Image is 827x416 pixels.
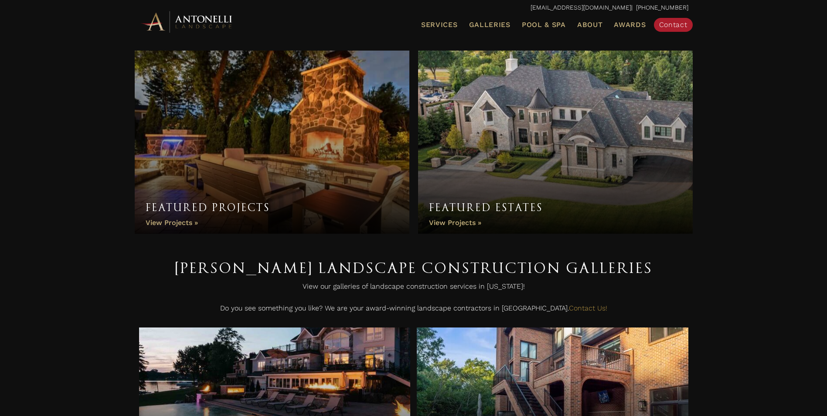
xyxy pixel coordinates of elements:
p: | [PHONE_NUMBER] [139,2,688,14]
span: Services [421,21,458,28]
span: Contact [659,20,687,29]
span: Galleries [469,20,510,29]
a: Pool & Spa [518,19,569,31]
p: View our galleries of landscape construction services in [US_STATE]! [139,280,688,297]
span: Awards [614,20,646,29]
h1: [PERSON_NAME] Landscape Construction Galleries [139,256,688,280]
p: Do you see something you like? We are your award-winning landscape contractors in [GEOGRAPHIC_DATA]. [139,302,688,319]
span: Pool & Spa [522,20,566,29]
a: About [574,19,606,31]
a: Services [418,19,461,31]
a: Galleries [466,19,514,31]
img: Antonelli Horizontal Logo [139,10,235,34]
a: Contact Us! [569,304,607,312]
a: [EMAIL_ADDRESS][DOMAIN_NAME] [531,4,631,11]
a: Awards [610,19,649,31]
span: About [577,21,603,28]
a: Contact [654,18,693,32]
